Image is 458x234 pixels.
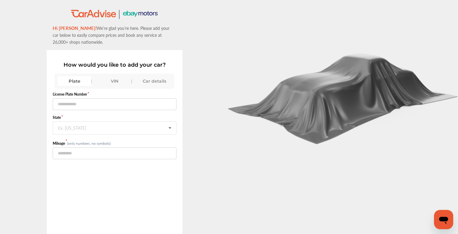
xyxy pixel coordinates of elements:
[67,141,111,146] small: (only numbers, no symbols)
[58,76,92,86] div: Plate
[434,210,453,229] iframe: Button to launch messaging window
[98,76,132,86] div: VIN
[53,115,176,120] label: State
[53,141,67,146] label: Mileage
[138,76,172,86] div: Car details
[53,62,176,68] p: How would you like to add your car?
[53,25,170,45] span: We’re glad you’re here. Please add your car below to easily compare prices and book any service a...
[53,92,176,97] label: License Plate Number
[53,25,97,31] span: Hi [PERSON_NAME]!
[58,125,86,129] div: Ex. [US_STATE]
